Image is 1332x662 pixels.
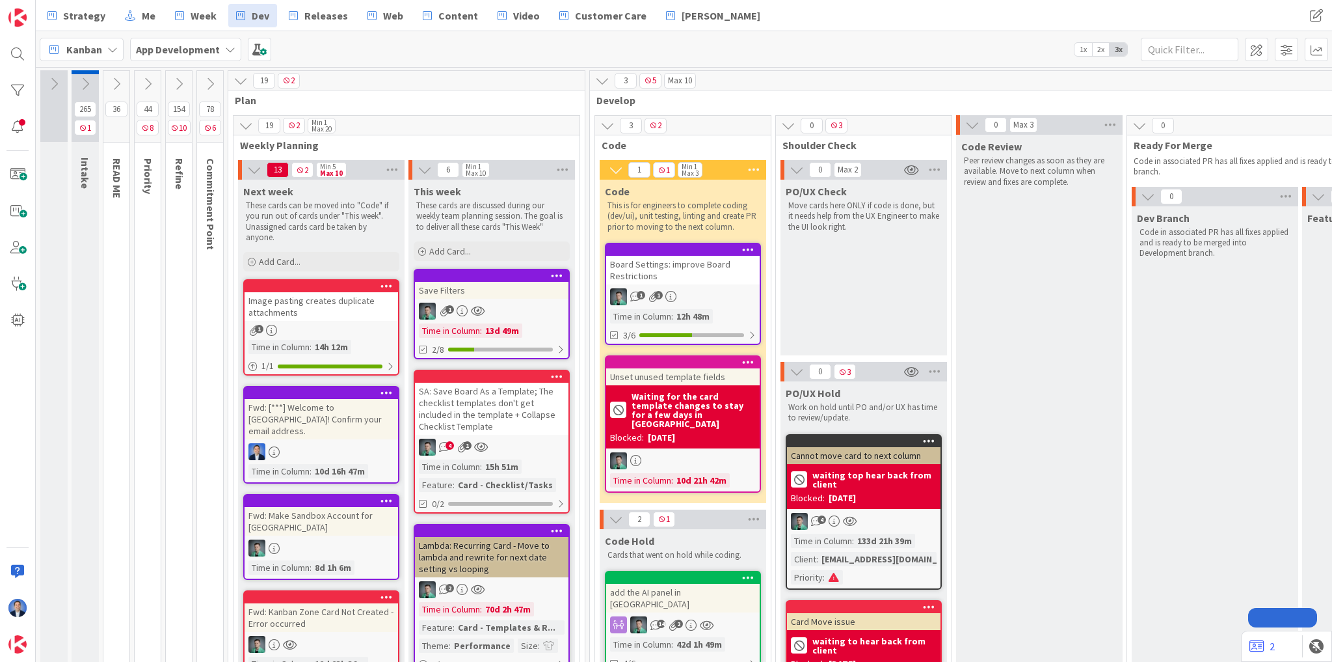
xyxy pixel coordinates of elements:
div: 10d 21h 42m [673,473,730,488]
span: Code [602,139,754,152]
span: 6 [437,162,459,178]
div: Fwd: Kanban Zone Card Not Created - Error occurred [245,592,398,632]
span: 3 [615,73,637,89]
span: : [538,639,540,653]
div: add the AI panel in [GEOGRAPHIC_DATA] [606,572,760,613]
a: [PERSON_NAME] [658,4,768,27]
span: 0 [1160,189,1182,204]
div: Card Move issue [787,601,940,630]
span: : [449,639,451,653]
div: DP [245,443,398,460]
div: Fwd: [***] Welcome to [GEOGRAPHIC_DATA]! Confirm your email address. [245,399,398,439]
span: Intake [79,158,92,189]
span: 1 [255,325,263,333]
div: VP [606,452,760,469]
img: VP [419,581,436,598]
div: Min 1 [466,163,481,170]
div: Unset unused template fields [606,368,760,385]
a: Content [415,4,486,27]
span: 2 [278,73,300,89]
a: Customer Care [552,4,654,27]
div: Max 2 [838,167,858,173]
span: Dev [252,8,269,23]
span: : [310,340,312,354]
div: Card - Templates & R... [455,620,559,635]
span: : [671,637,673,652]
span: 2 [628,512,650,527]
div: Size [518,639,538,653]
div: SA: Save Board As a Template; The checklist templates don't get included in the template + Collap... [415,371,568,435]
div: Time in Column [248,340,310,354]
span: 1 [653,512,675,527]
span: : [671,309,673,324]
div: Priority [791,570,823,585]
div: Min 5 [320,163,336,170]
div: Time in Column [610,637,671,652]
img: DP [8,599,27,617]
div: VP [245,540,398,557]
img: VP [419,303,436,320]
span: : [852,534,854,548]
span: 2 [446,584,454,592]
div: Fwd: Make Sandbox Account for [GEOGRAPHIC_DATA] [245,495,398,536]
div: Card Move issue [787,613,940,630]
span: : [453,478,455,492]
img: VP [248,540,265,557]
div: add the AI panel in [GEOGRAPHIC_DATA] [606,584,760,613]
div: [DATE] [829,491,856,505]
span: : [480,324,482,338]
span: 2x [1092,43,1110,56]
span: Code Review [961,140,1022,153]
span: Add Card... [259,256,300,268]
img: DP [248,443,265,460]
img: VP [419,439,436,456]
div: Image pasting creates duplicate attachments [245,281,398,321]
p: These cards are discussed during our weekly team planning session. The goal is to deliver all the... [416,200,567,232]
b: waiting to hear back from client [812,637,937,655]
div: Save Filters [415,270,568,299]
div: Unset unused template fields [606,357,760,385]
div: VP [787,513,940,530]
span: Weekly Planning [240,139,563,152]
div: VP [606,616,760,633]
span: : [671,473,673,488]
span: Priority [142,158,155,194]
div: 1/1 [245,358,398,374]
a: 2 [1249,639,1275,654]
b: Waiting for the card template changes to stay for a few days in [GEOGRAPHIC_DATA] [632,392,756,428]
div: Time in Column [791,534,852,548]
span: 1 [653,162,675,178]
div: VP [606,288,760,305]
img: VP [791,513,808,530]
div: 42d 1h 49m [673,637,725,652]
div: VP [245,636,398,653]
div: Client [791,552,816,566]
div: Image pasting creates duplicate attachments [245,292,398,321]
span: 10 [168,120,191,135]
p: This is for engineers to complete coding (dev/ui), unit testing, linting and create PR prior to m... [607,200,758,232]
div: [EMAIL_ADDRESS][DOMAIN_NAME] [818,552,967,566]
div: VP [415,439,568,456]
div: Max 3 [682,170,699,176]
a: Video [490,4,548,27]
span: 3 [620,118,642,133]
div: Fwd: Kanban Zone Card Not Created - Error occurred [245,603,398,632]
div: Lambda: Recurring Card - Move to lambda and rewrite for next date setting vs looping [415,537,568,577]
span: 2 [283,118,305,133]
span: Video [513,8,540,23]
span: Refine [173,158,186,189]
div: Blocked: [610,431,644,445]
div: 14h 12m [312,340,351,354]
span: 8 [137,120,159,135]
span: PO/UX Hold [786,387,840,400]
span: Week [191,8,217,23]
div: VP [415,303,568,320]
span: Plan [235,94,568,107]
span: 1 [446,305,454,314]
span: 19 [253,73,275,89]
div: 15h 51m [482,460,522,474]
b: waiting top hear back from client [812,471,937,489]
span: [PERSON_NAME] [682,8,760,23]
img: VP [248,636,265,653]
a: Strategy [40,4,113,27]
